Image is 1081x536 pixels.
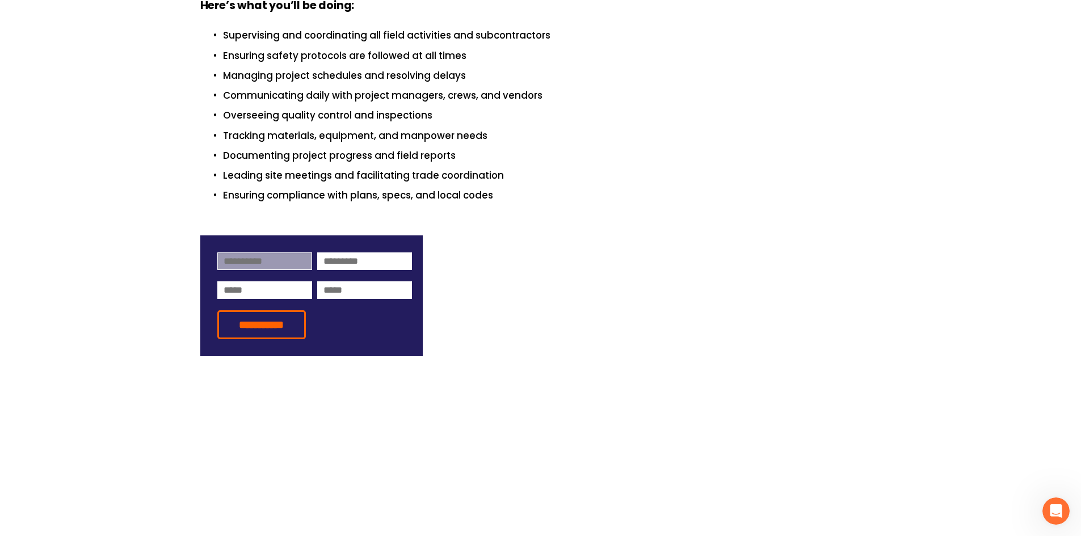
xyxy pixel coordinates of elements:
[223,108,881,123] p: Overseeing quality control and inspections
[223,188,881,203] p: Ensuring compliance with plans, specs, and local codes
[223,28,881,43] p: Supervising and coordinating all field activities and subcontractors
[223,48,881,64] p: Ensuring safety protocols are followed at all times
[223,88,881,103] p: Communicating daily with project managers, crews, and vendors
[1042,497,1070,525] iframe: Intercom live chat
[223,128,881,144] p: Tracking materials, equipment, and manpower needs
[223,148,881,163] p: Documenting project progress and field reports
[223,168,881,183] p: Leading site meetings and facilitating trade coordination
[223,68,881,83] p: Managing project schedules and resolving delays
